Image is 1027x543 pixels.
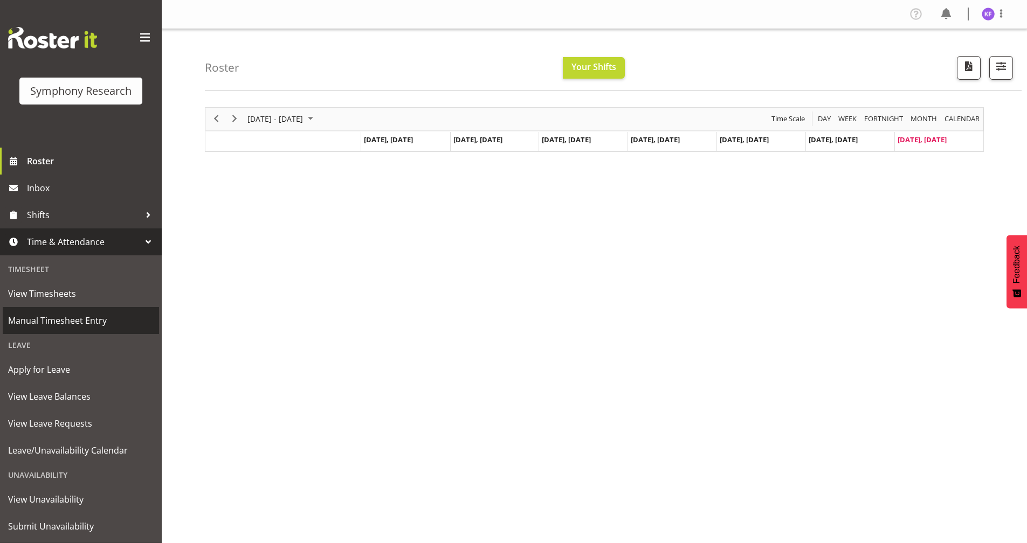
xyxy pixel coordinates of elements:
button: Month [943,112,982,126]
div: previous period [207,108,225,130]
div: Timeline Week of August 24, 2025 [205,107,984,152]
button: August 2025 [246,112,318,126]
div: August 18 - 24, 2025 [244,108,320,130]
span: View Leave Balances [8,388,154,405]
span: [DATE], [DATE] [809,135,858,144]
span: Leave/Unavailability Calendar [8,442,154,458]
button: Feedback - Show survey [1007,235,1027,308]
span: Day [817,112,832,126]
button: Filter Shifts [989,56,1013,80]
button: Fortnight [863,112,905,126]
button: Previous [209,112,224,126]
span: Week [837,112,858,126]
button: Timeline Month [909,112,939,126]
a: Submit Unavailability [3,513,159,540]
span: [DATE] - [DATE] [246,112,304,126]
a: View Timesheets [3,280,159,307]
img: karrierae-frydenlund1891.jpg [982,8,995,20]
button: Time Scale [770,112,807,126]
button: Timeline Week [837,112,859,126]
span: [DATE], [DATE] [631,135,680,144]
h4: Roster [205,61,239,74]
div: Timesheet [3,258,159,280]
div: Symphony Research [30,83,132,99]
button: Your Shifts [563,57,625,79]
span: Time & Attendance [27,234,140,250]
button: Download a PDF of the roster according to the set date range. [957,56,981,80]
a: View Leave Requests [3,410,159,437]
button: Next [228,112,242,126]
span: Fortnight [863,112,904,126]
span: Submit Unavailability [8,518,154,534]
span: Your Shifts [571,61,616,73]
a: View Leave Balances [3,383,159,410]
div: Unavailability [3,464,159,486]
a: View Unavailability [3,486,159,513]
span: calendar [943,112,981,126]
span: Roster [27,153,156,169]
span: View Unavailability [8,491,154,507]
div: Leave [3,334,159,356]
span: Feedback [1012,246,1022,283]
a: Manual Timesheet Entry [3,307,159,334]
span: Apply for Leave [8,361,154,378]
span: Month [909,112,938,126]
span: Inbox [27,180,156,196]
a: Leave/Unavailability Calendar [3,437,159,464]
span: [DATE], [DATE] [364,135,413,144]
a: Apply for Leave [3,356,159,383]
span: [DATE], [DATE] [720,135,769,144]
span: [DATE], [DATE] [542,135,591,144]
span: [DATE], [DATE] [453,135,502,144]
span: View Leave Requests [8,415,154,431]
span: View Timesheets [8,286,154,302]
span: Shifts [27,207,140,223]
span: Time Scale [770,112,806,126]
span: [DATE], [DATE] [898,135,947,144]
div: next period [225,108,244,130]
img: Rosterit website logo [8,27,97,48]
span: Manual Timesheet Entry [8,312,154,329]
button: Timeline Day [816,112,833,126]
